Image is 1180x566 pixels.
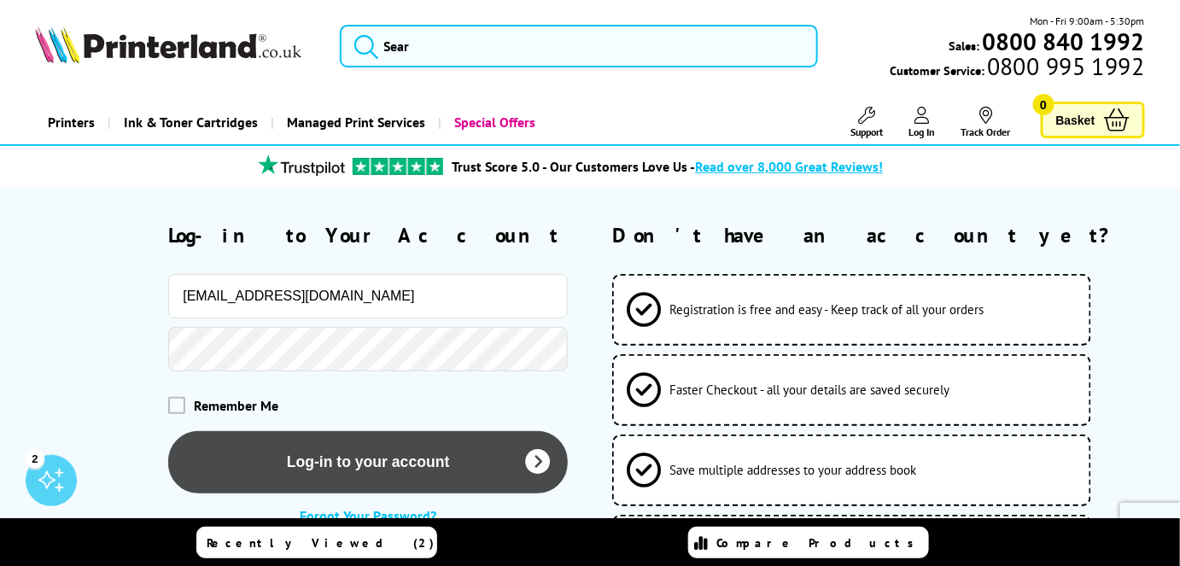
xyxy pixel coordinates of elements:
button: Log-in to your account [168,431,568,493]
a: Basket 0 [1041,102,1145,138]
a: Compare Products [688,527,929,558]
a: Ink & Toner Cartridges [108,101,271,144]
span: Sales: [949,38,980,54]
span: Support [851,125,884,138]
span: 0800 995 1992 [984,58,1144,74]
a: Recently Viewed (2) [196,527,437,558]
a: Printers [35,101,108,144]
span: Ink & Toner Cartridges [124,101,258,144]
span: Mon - Fri 9:00am - 5:30pm [1031,13,1145,29]
input: Sear [340,25,819,67]
img: Printerland Logo [35,26,301,63]
h2: Log-in to Your Account [168,222,568,248]
span: Recently Viewed (2) [207,535,435,551]
a: Trust Score 5.0 - Our Customers Love Us -Read over 8,000 Great Reviews! [452,158,883,175]
span: Save multiple addresses to your address book [669,462,916,478]
h2: Don't have an account yet? [612,222,1145,248]
img: trustpilot rating [250,155,353,176]
a: Printerland Logo [35,26,318,67]
div: 2 [26,449,44,468]
b: 0800 840 1992 [983,26,1145,57]
a: 0800 840 1992 [980,33,1145,50]
span: Basket [1056,108,1095,131]
span: Read over 8,000 Great Reviews! [695,158,883,175]
span: Log In [909,125,936,138]
a: Track Order [961,107,1011,138]
a: Log In [909,107,936,138]
img: trustpilot rating [353,158,443,175]
span: Faster Checkout - all your details are saved securely [669,382,949,398]
span: Remember Me [194,397,278,414]
a: Special Offers [438,101,548,144]
span: Registration is free and easy - Keep track of all your orders [669,301,984,318]
a: Support [851,107,884,138]
a: Managed Print Services [271,101,438,144]
span: 0 [1033,94,1054,115]
span: Customer Service: [890,58,1144,79]
span: Compare Products [716,535,923,551]
a: Forgot Your Password? [300,507,436,524]
input: Email [168,274,568,318]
